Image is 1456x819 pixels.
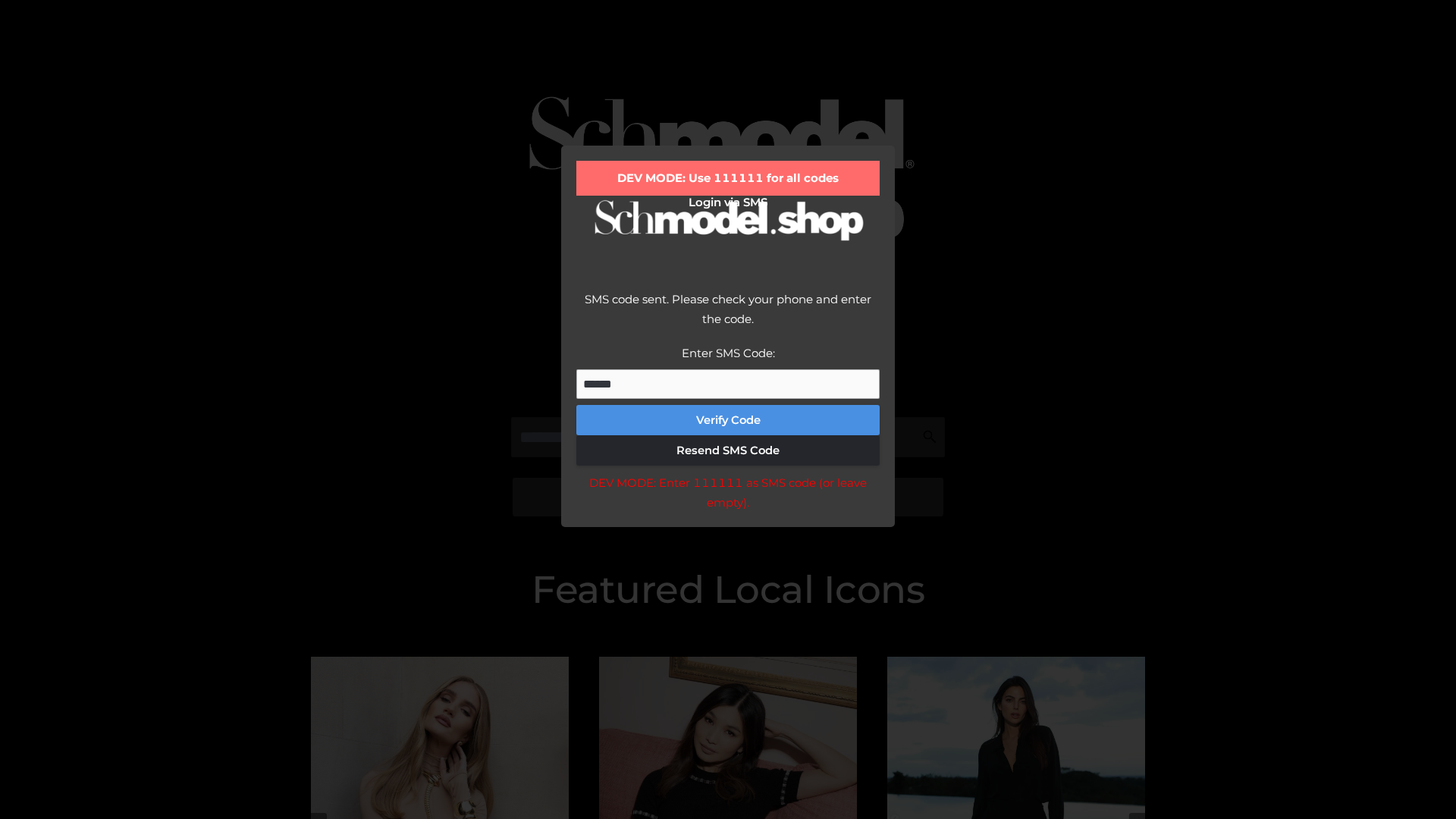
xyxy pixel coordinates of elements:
[576,196,880,209] h2: Login via SMS
[576,290,880,344] div: SMS code sent. Please check your phone and enter the code.
[576,473,880,512] div: DEV MODE: Enter 111111 as SMS code (or leave empty).
[682,346,775,360] label: Enter SMS Code:
[576,405,880,435] button: Verify Code
[576,435,880,466] button: Resend SMS Code
[576,161,880,196] div: DEV MODE: Use 111111 for all codes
